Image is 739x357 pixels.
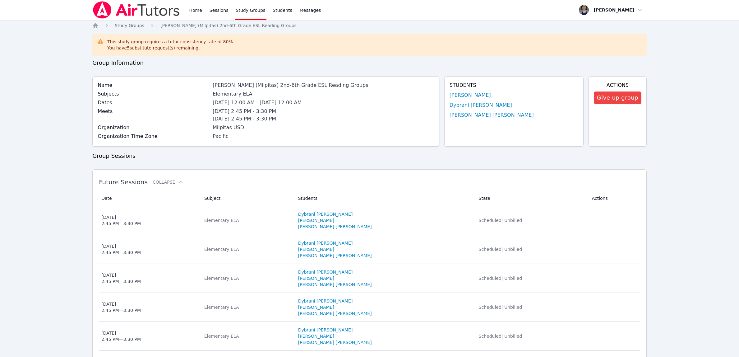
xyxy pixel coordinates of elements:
div: Elementary ELA [204,217,291,223]
a: [PERSON_NAME] [PERSON_NAME] [298,339,372,345]
span: Study Groups [115,23,144,28]
a: [PERSON_NAME] [PERSON_NAME] [298,310,372,317]
th: Subject [201,191,294,206]
span: Scheduled | Unbilled [479,334,522,339]
div: Elementary ELA [204,275,291,281]
span: Scheduled | Unbilled [479,305,522,310]
span: Scheduled | Unbilled [479,276,522,281]
div: [PERSON_NAME] (Milpitas) 2nd-6th Grade ESL Reading Groups [213,82,434,89]
a: [PERSON_NAME] [298,304,334,310]
a: [PERSON_NAME] [298,333,334,339]
a: Study Groups [115,22,144,29]
div: Milpitas USD [213,124,434,131]
label: Subjects [98,90,209,98]
a: Dybrani [PERSON_NAME] [298,269,353,275]
a: [PERSON_NAME] (Milpitas) 2nd-6th Grade ESL Reading Groups [160,22,297,29]
a: [PERSON_NAME] [PERSON_NAME] [298,252,372,259]
img: Air Tutors [92,1,180,19]
li: [DATE] 2:45 PM - 3:30 PM [213,108,434,115]
a: Dybrani [PERSON_NAME] [450,101,512,109]
div: Elementary ELA [204,333,291,339]
a: Dybrani [PERSON_NAME] [298,298,353,304]
li: [DATE] 2:45 PM - 3:30 PM [213,115,434,123]
a: [PERSON_NAME] [PERSON_NAME] [298,223,372,230]
tr: [DATE]2:45 PM—3:30 PMElementary ELADybrani [PERSON_NAME][PERSON_NAME][PERSON_NAME] [PERSON_NAME]S... [99,293,640,322]
tr: [DATE]2:45 PM—3:30 PMElementary ELADybrani [PERSON_NAME][PERSON_NAME][PERSON_NAME] [PERSON_NAME]S... [99,322,640,351]
div: You have 5 substitute request(s) remaining. [107,45,234,51]
span: [DATE] 12:00 AM - [DATE] 12:00 AM [213,100,302,106]
label: Organization Time Zone [98,133,209,140]
button: Collapse [153,179,184,185]
div: [DATE] 2:45 PM — 3:30 PM [101,301,141,313]
div: Elementary ELA [213,90,434,98]
a: [PERSON_NAME] [PERSON_NAME] [298,281,372,288]
tr: [DATE]2:45 PM—3:30 PMElementary ELADybrani [PERSON_NAME][PERSON_NAME][PERSON_NAME] [PERSON_NAME]S... [99,206,640,235]
h3: Group Sessions [92,152,647,160]
h3: Group Information [92,59,647,67]
h4: Actions [594,82,641,89]
a: Dybrani [PERSON_NAME] [298,327,353,333]
th: Actions [588,191,640,206]
label: Organization [98,124,209,131]
span: Scheduled | Unbilled [479,247,522,252]
a: [PERSON_NAME] [298,246,334,252]
a: [PERSON_NAME] [450,92,491,99]
th: Date [99,191,201,206]
div: Elementary ELA [204,246,291,252]
span: [PERSON_NAME] (Milpitas) 2nd-6th Grade ESL Reading Groups [160,23,297,28]
div: [DATE] 2:45 PM — 3:30 PM [101,243,141,256]
div: Elementary ELA [204,304,291,310]
label: Meets [98,108,209,115]
a: [PERSON_NAME] [PERSON_NAME] [450,111,534,119]
th: State [475,191,588,206]
span: Messages [300,7,321,13]
button: Give up group [594,92,641,104]
a: [PERSON_NAME] [298,275,334,281]
a: Dybrani [PERSON_NAME] [298,240,353,246]
a: Dybrani [PERSON_NAME] [298,211,353,217]
h4: Students [450,82,578,89]
tr: [DATE]2:45 PM—3:30 PMElementary ELADybrani [PERSON_NAME][PERSON_NAME][PERSON_NAME] [PERSON_NAME]S... [99,235,640,264]
a: [PERSON_NAME] [298,217,334,223]
nav: Breadcrumb [92,22,647,29]
label: Dates [98,99,209,106]
div: [DATE] 2:45 PM — 3:30 PM [101,330,141,342]
div: [DATE] 2:45 PM — 3:30 PM [101,272,141,284]
label: Name [98,82,209,89]
tr: [DATE]2:45 PM—3:30 PMElementary ELADybrani [PERSON_NAME][PERSON_NAME][PERSON_NAME] [PERSON_NAME]S... [99,264,640,293]
span: Future Sessions [99,178,148,186]
th: Students [294,191,475,206]
div: Pacific [213,133,434,140]
div: This study group requires a tutor consistency rate of 80 %. [107,39,234,51]
div: [DATE] 2:45 PM — 3:30 PM [101,214,141,227]
span: Scheduled | Unbilled [479,218,522,223]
